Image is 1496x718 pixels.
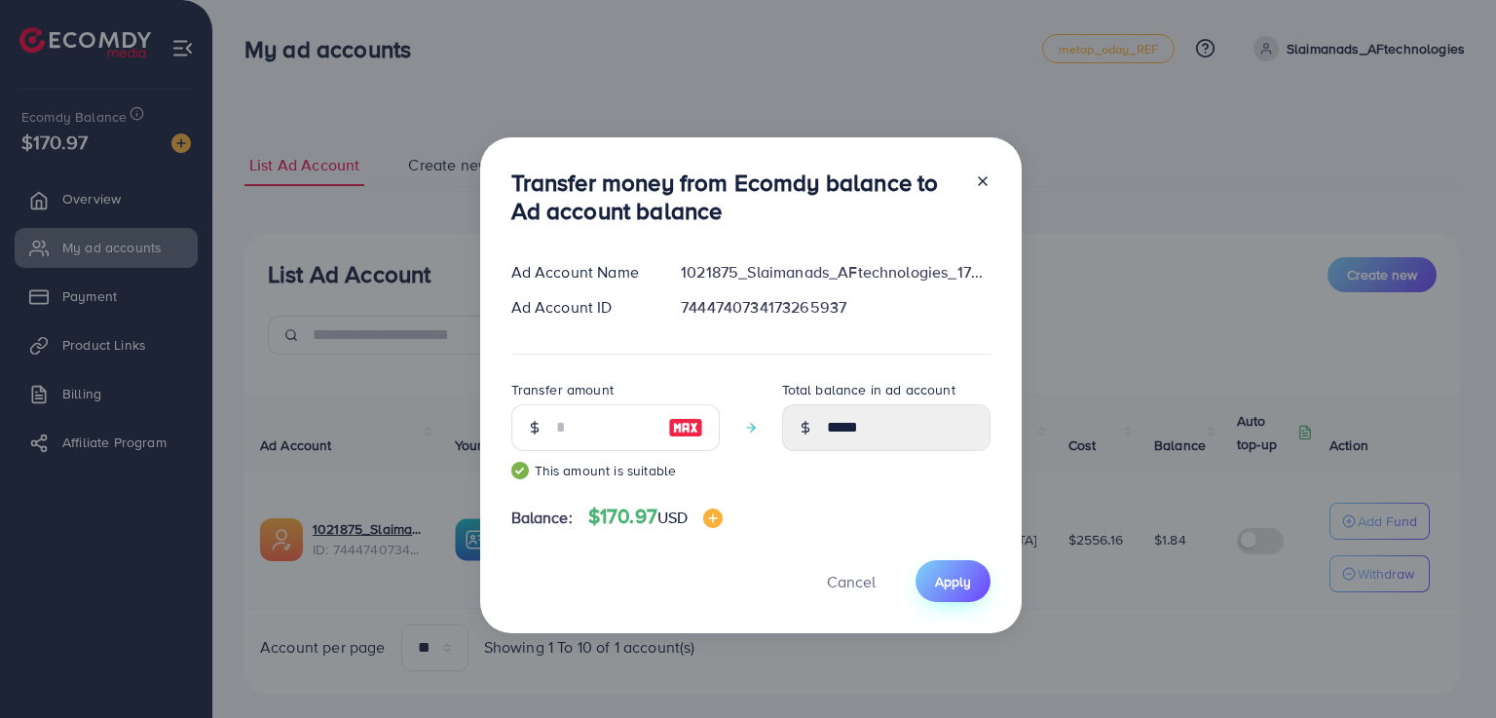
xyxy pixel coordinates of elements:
[703,509,723,528] img: image
[803,560,900,602] button: Cancel
[665,261,1005,283] div: 1021875_Slaimanads_AFtechnologies_1733363779808
[496,296,666,319] div: Ad Account ID
[511,461,720,480] small: This amount is suitable
[916,560,991,602] button: Apply
[511,462,529,479] img: guide
[668,416,703,439] img: image
[496,261,666,283] div: Ad Account Name
[935,572,971,591] span: Apply
[588,505,724,529] h4: $170.97
[827,571,876,592] span: Cancel
[511,380,614,399] label: Transfer amount
[511,169,959,225] h3: Transfer money from Ecomdy balance to Ad account balance
[782,380,955,399] label: Total balance in ad account
[665,296,1005,319] div: 7444740734173265937
[511,507,573,529] span: Balance:
[657,507,688,528] span: USD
